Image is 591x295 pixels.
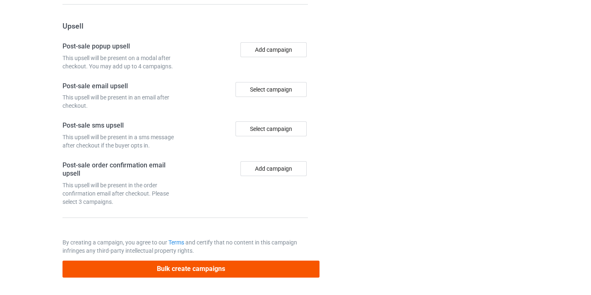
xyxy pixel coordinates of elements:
h4: Post-sale popup upsell [62,42,183,51]
h4: Post-sale order confirmation email upsell [62,161,183,178]
h4: Post-sale sms upsell [62,121,183,130]
div: This upsell will be present in an email after checkout. [62,93,183,110]
div: Select campaign [235,121,307,136]
a: Terms [168,239,184,246]
div: This upsell will be present in a sms message after checkout if the buyer opts in. [62,133,183,150]
button: Add campaign [240,42,307,57]
h3: Upsell [62,21,308,31]
h4: Post-sale email upsell [62,82,183,91]
div: This upsell will be present in the order confirmation email after checkout. Please select 3 campa... [62,181,183,206]
p: By creating a campaign, you agree to our and certify that no content in this campaign infringes a... [62,238,308,255]
div: This upsell will be present on a modal after checkout. You may add up to 4 campaigns. [62,54,183,70]
div: Select campaign [235,82,307,97]
button: Bulk create campaigns [62,261,320,278]
button: Add campaign [240,161,307,176]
